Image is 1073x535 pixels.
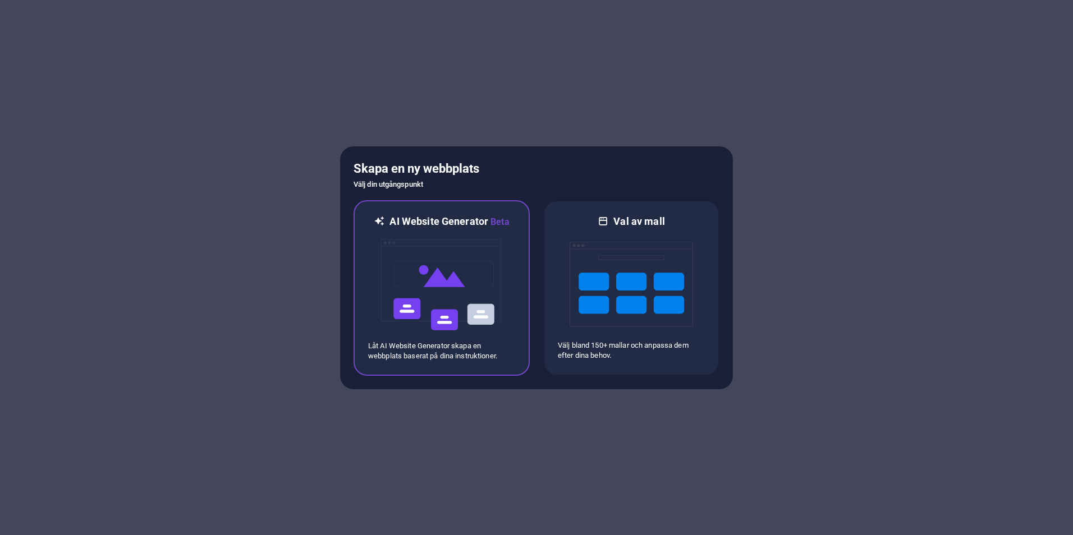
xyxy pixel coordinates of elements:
[354,178,719,191] h6: Välj din utgångspunkt
[380,229,503,341] img: ai
[558,340,705,361] p: Välj bland 150+ mallar och anpassa dem efter dina behov.
[354,200,530,376] div: AI Website GeneratorBetaaiLåt AI Website Generator skapa en webbplats baserat på dina instruktioner.
[488,216,510,227] span: Beta
[543,200,719,376] div: Val av mallVälj bland 150+ mallar och anpassa dem efter dina behov.
[613,215,665,228] h6: Val av mall
[354,160,719,178] h5: Skapa en ny webbplats
[368,341,515,361] p: Låt AI Website Generator skapa en webbplats baserat på dina instruktioner.
[389,215,509,229] h6: AI Website Generator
